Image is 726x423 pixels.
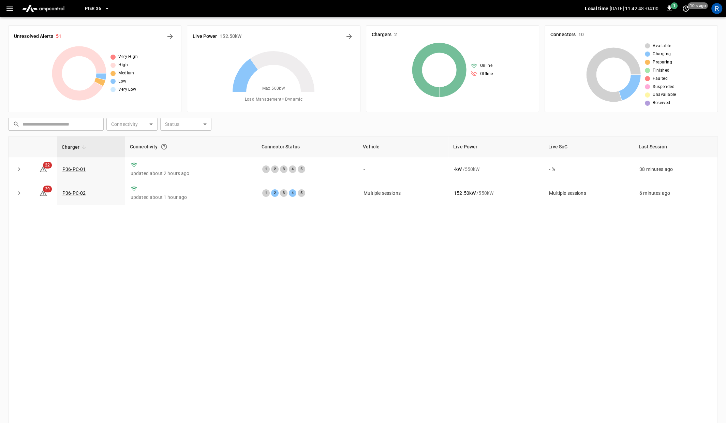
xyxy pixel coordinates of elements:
span: Online [480,62,492,69]
th: Vehicle [358,136,448,157]
p: [DATE] 11:42:48 -04:00 [610,5,658,12]
span: Faulted [653,75,668,82]
a: 22 [39,166,47,171]
div: 3 [280,165,287,173]
span: Load Management = Dynamic [245,96,303,103]
span: Low [118,78,126,85]
div: 4 [289,189,296,197]
button: Pier 36 [82,2,113,15]
span: Charging [653,51,671,58]
p: - kW [454,166,462,173]
p: 152.50 kW [454,190,476,196]
td: - % [544,157,634,181]
span: Medium [118,70,134,77]
span: Unavailable [653,91,676,98]
button: All Alerts [165,31,176,42]
div: profile-icon [711,3,722,14]
h6: 10 [578,31,584,39]
span: Offline [480,71,493,77]
p: Local time [585,5,608,12]
th: Live Power [448,136,544,157]
div: 2 [271,165,279,173]
div: 1 [262,189,270,197]
button: expand row [14,188,24,198]
span: High [118,62,128,69]
span: Finished [653,67,669,74]
a: P36-PC-01 [62,166,86,172]
span: Pier 36 [85,5,101,13]
h6: 152.50 kW [220,33,241,40]
th: Connector Status [257,136,358,157]
td: 38 minutes ago [634,157,717,181]
span: Suspended [653,84,675,90]
div: 3 [280,189,287,197]
h6: Unresolved Alerts [14,33,53,40]
h6: Chargers [372,31,392,39]
span: Reserved [653,100,670,106]
span: Preparing [653,59,672,66]
button: set refresh interval [680,3,691,14]
div: 5 [298,165,305,173]
button: expand row [14,164,24,174]
th: Live SoC [544,136,634,157]
span: 22 [43,162,52,169]
div: 4 [289,165,296,173]
img: ampcontrol.io logo [19,2,67,15]
h6: Connectors [550,31,576,39]
span: 10 s ago [688,2,708,9]
div: / 550 kW [454,190,538,196]
div: Connectivity [130,141,252,153]
span: 1 [671,2,678,9]
a: 29 [39,190,47,195]
td: 6 minutes ago [634,181,717,205]
h6: Live Power [193,33,217,40]
span: Very Low [118,86,136,93]
div: 5 [298,189,305,197]
span: Charger [62,143,88,151]
p: updated about 1 hour ago [131,194,251,201]
div: 1 [262,165,270,173]
h6: 51 [56,33,61,40]
button: Energy Overview [344,31,355,42]
td: - [358,157,448,181]
div: 2 [271,189,279,197]
td: Multiple sessions [358,181,448,205]
p: updated about 2 hours ago [131,170,251,177]
span: Max. 500 kW [262,85,285,92]
th: Last Session [634,136,717,157]
a: P36-PC-02 [62,190,86,196]
span: 29 [43,186,52,192]
div: / 550 kW [454,166,538,173]
button: Connection between the charger and our software. [158,141,170,153]
td: Multiple sessions [544,181,634,205]
span: Very High [118,54,138,60]
span: Available [653,43,671,49]
h6: 2 [394,31,397,39]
